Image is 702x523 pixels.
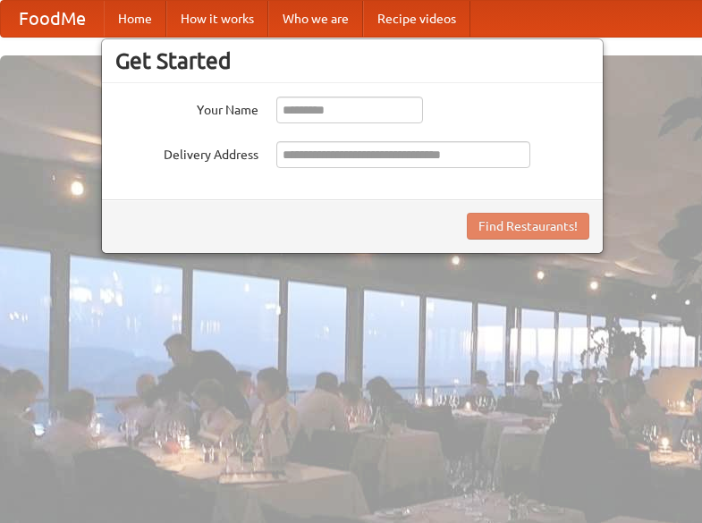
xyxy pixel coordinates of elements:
[166,1,268,37] a: How it works
[115,97,258,119] label: Your Name
[115,47,589,74] h3: Get Started
[1,1,104,37] a: FoodMe
[363,1,470,37] a: Recipe videos
[467,213,589,240] button: Find Restaurants!
[268,1,363,37] a: Who we are
[104,1,166,37] a: Home
[115,141,258,164] label: Delivery Address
